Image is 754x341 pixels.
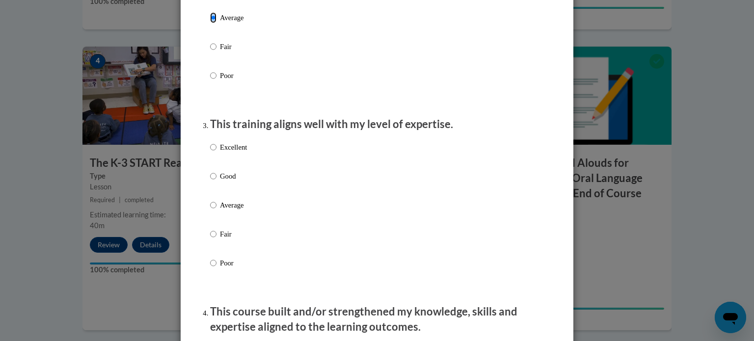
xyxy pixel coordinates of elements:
[220,258,247,268] p: Poor
[220,70,247,81] p: Poor
[220,41,247,52] p: Fair
[210,41,216,52] input: Fair
[210,229,216,239] input: Fair
[220,229,247,239] p: Fair
[210,171,216,182] input: Good
[220,171,247,182] p: Good
[210,70,216,81] input: Poor
[210,304,544,335] p: This course built and/or strengthened my knowledge, skills and expertise aligned to the learning ...
[220,142,247,153] p: Excellent
[210,117,544,132] p: This training aligns well with my level of expertise.
[210,258,216,268] input: Poor
[210,200,216,210] input: Average
[220,12,247,23] p: Average
[210,142,216,153] input: Excellent
[220,200,247,210] p: Average
[210,12,216,23] input: Average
